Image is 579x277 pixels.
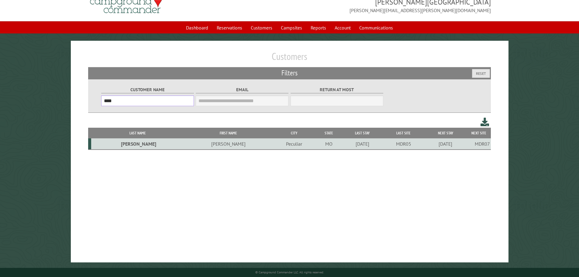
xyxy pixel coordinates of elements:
[247,22,276,33] a: Customers
[383,138,424,150] td: MDR05
[331,22,354,33] a: Account
[272,138,316,150] td: Peculiar
[88,67,491,79] h2: Filters
[356,22,397,33] a: Communications
[342,128,383,138] th: Last Stay
[291,86,383,93] label: Return at most
[91,128,184,138] th: Last Name
[316,138,342,150] td: MO
[481,116,489,128] a: Download this customer list (.csv)
[424,128,467,138] th: Next Stay
[213,22,246,33] a: Reservations
[277,22,306,33] a: Campsites
[88,50,491,67] h1: Customers
[196,86,288,93] label: Email
[91,138,184,150] td: [PERSON_NAME]
[255,270,324,274] small: © Campground Commander LLC. All rights reserved.
[182,22,212,33] a: Dashboard
[307,22,330,33] a: Reports
[343,141,382,147] div: [DATE]
[184,138,272,150] td: [PERSON_NAME]
[383,128,424,138] th: Last Site
[272,128,316,138] th: City
[184,128,272,138] th: First Name
[425,141,466,147] div: [DATE]
[101,86,194,93] label: Customer Name
[472,69,490,78] button: Reset
[316,128,342,138] th: State
[467,138,491,150] td: MDR07
[467,128,491,138] th: Next Site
